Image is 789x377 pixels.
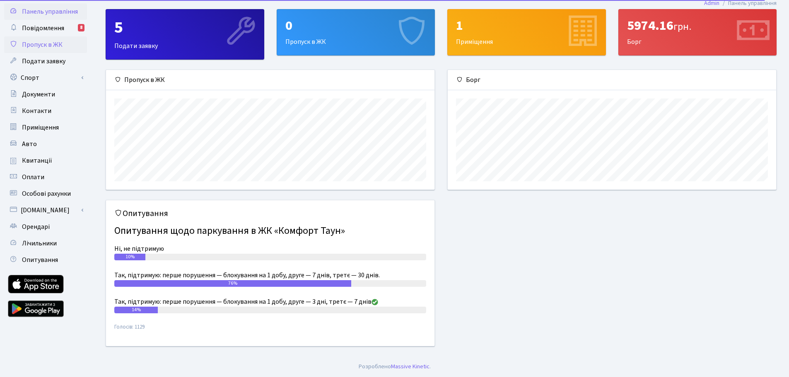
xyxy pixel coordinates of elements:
[114,280,351,287] div: 76%
[114,209,426,219] h5: Опитування
[277,10,435,55] div: Пропуск в ЖК
[4,70,87,86] a: Спорт
[22,222,50,231] span: Орендарі
[114,18,256,38] div: 5
[619,10,777,55] div: Борг
[22,255,58,264] span: Опитування
[4,103,87,119] a: Контакти
[22,189,71,198] span: Особові рахунки
[4,169,87,185] a: Оплати
[4,185,87,202] a: Особові рахунки
[114,307,158,313] div: 14%
[4,235,87,252] a: Лічильники
[22,90,55,99] span: Документи
[673,19,691,34] span: грн.
[22,57,65,66] span: Подати заявку
[4,119,87,136] a: Приміщення
[4,152,87,169] a: Квитанції
[456,18,597,34] div: 1
[114,254,145,260] div: 10%
[4,36,87,53] a: Пропуск в ЖК
[4,136,87,152] a: Авто
[4,53,87,70] a: Подати заявку
[4,252,87,268] a: Опитування
[277,9,435,55] a: 0Пропуск в ЖК
[4,3,87,20] a: Панель управління
[106,9,264,60] a: 5Подати заявку
[22,123,59,132] span: Приміщення
[359,362,431,371] div: Розроблено .
[78,24,84,31] div: 8
[447,9,606,55] a: 1Приміщення
[106,70,434,90] div: Пропуск в ЖК
[22,40,63,49] span: Пропуск в ЖК
[114,222,426,240] h4: Опитування щодо паркування в ЖК «Комфорт Таун»
[4,86,87,103] a: Документи
[22,239,57,248] span: Лічильники
[627,18,768,34] div: 5974.16
[114,297,426,307] div: Так, підтримую: перше порушення — блокування на 1 добу, друге — 3 дні, третє — 7 днів
[114,270,426,280] div: Так, підтримую: перше порушення — блокування на 1 добу, друге — 7 днів, третє — 30 днів.
[114,244,426,254] div: Ні, не підтримую
[448,10,606,55] div: Приміщення
[114,323,426,338] small: Голосів: 1129
[4,20,87,36] a: Повідомлення8
[4,219,87,235] a: Орендарі
[391,362,429,371] a: Massive Kinetic
[22,156,52,165] span: Квитанції
[22,24,64,33] span: Повідомлення
[4,202,87,219] a: [DOMAIN_NAME]
[22,173,44,182] span: Оплати
[22,106,51,115] span: Контакти
[22,7,78,16] span: Панель управління
[22,139,37,149] span: Авто
[285,18,427,34] div: 0
[448,70,776,90] div: Борг
[106,10,264,59] div: Подати заявку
